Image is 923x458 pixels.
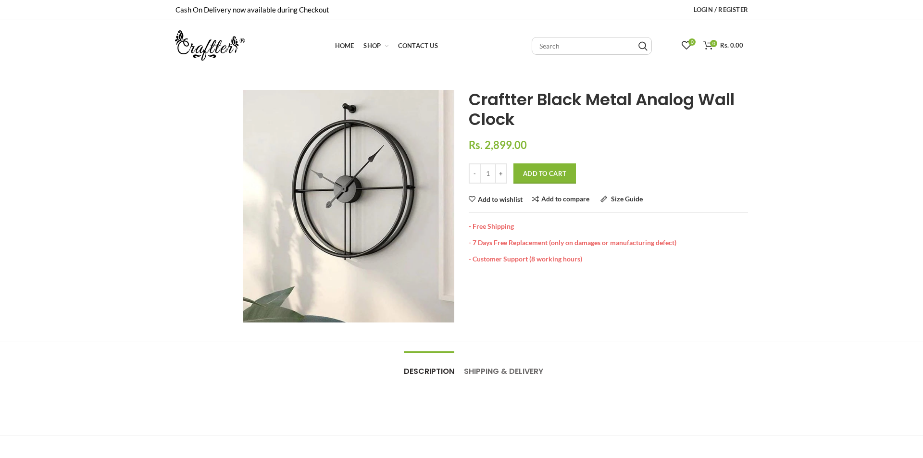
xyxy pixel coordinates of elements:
[469,212,748,263] div: - Free Shipping - 7 Days Free Replacement (only on damages or manufacturing defect) - Customer Su...
[541,195,589,203] span: Add to compare
[532,196,589,203] a: Add to compare
[243,90,454,322] img: Craftter Black Metal Analog Wall Clock
[720,41,743,49] span: Rs. 0.00
[710,40,717,47] span: 0
[335,42,354,50] span: Home
[404,366,454,377] span: Description
[404,352,454,382] a: Description
[677,36,696,55] a: 0
[600,196,643,203] a: Size Guide
[464,352,543,382] a: Shipping & Delivery
[523,170,566,177] span: Add to Cart
[469,88,735,131] span: Craftter Black Metal Analog Wall Clock
[469,196,523,203] a: Add to wishlist
[330,36,359,55] a: Home
[464,366,543,377] span: Shipping & Delivery
[638,41,648,51] input: Search
[532,37,652,55] input: Search
[393,36,443,55] a: Contact Us
[398,42,438,50] span: Contact Us
[694,6,748,13] span: Login / Register
[611,195,643,203] span: Size Guide
[688,38,696,46] span: 0
[469,138,527,151] span: Rs. 2,899.00
[513,163,576,184] button: Add to Cart
[698,36,748,55] a: 0 Rs. 0.00
[478,196,523,203] span: Add to wishlist
[495,163,507,184] input: +
[359,36,393,55] a: Shop
[363,42,381,50] span: Shop
[469,163,481,184] input: -
[175,30,245,61] img: craftter.com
